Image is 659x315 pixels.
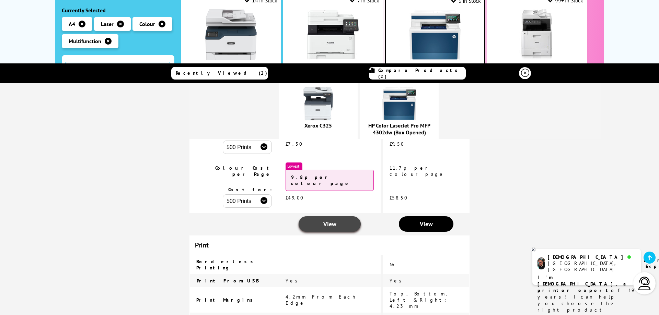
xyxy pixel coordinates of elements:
[139,21,155,27] span: Colour
[409,55,461,62] a: HP Color LaserJet Pro MFP 4302dw (Box Opened)
[195,241,209,250] span: Print
[205,55,257,62] a: Xerox C235
[390,262,398,268] span: No
[215,165,272,177] span: Colour Cost per Page
[299,216,361,232] a: View
[548,260,635,272] div: [GEOGRAPHIC_DATA], [GEOGRAPHIC_DATA]
[537,274,636,313] p: of 19 years! I can help you choose the right product
[196,297,256,303] span: Print Margins
[286,195,304,201] span: £49.00
[390,291,449,309] span: Top, Bottom, Left & Right: 4.23 mm
[301,86,335,121] img: xerox-c325-front-small.jpg
[537,257,545,269] img: chris-livechat.png
[323,220,336,228] span: View
[548,254,635,260] div: [DEMOGRAPHIC_DATA]
[69,38,101,45] span: Multifunction
[197,278,259,284] span: Print From USB
[638,277,651,290] img: user-headset-light.svg
[286,294,357,306] span: 4.2mm From Each Edge
[390,165,445,177] span: 11.7p per colour page
[511,9,563,60] img: Brother DCP-L8410CDW
[420,220,433,228] span: View
[399,216,453,232] a: View
[101,21,114,27] span: Laser
[69,21,75,27] span: A4
[291,174,351,186] strong: 9.8p per colour page
[537,274,628,293] b: I'm [DEMOGRAPHIC_DATA], a printer expert
[307,55,359,62] a: Canon i-SENSYS MF655Cdw
[228,186,272,193] span: Cost for:
[286,162,302,170] span: Lowest!
[176,70,267,76] span: Recently Viewed (2)
[511,55,563,62] a: Brother DCP-L8410CDW
[390,195,408,201] span: £58.50
[390,141,404,147] span: £9.50
[369,67,466,80] a: Compare Products (2)
[307,9,359,60] img: Canon i-SENSYS MF655Cdw
[62,7,174,14] div: Currently Selected
[65,62,170,75] span: 18 Products Found
[196,258,257,271] span: Borderless Printing
[368,122,430,136] a: HP Color LaserJet Pro MFP 4302dw (Box Opened)
[382,86,416,121] img: HP-4302dw-Front-Main-Small.jpg
[409,9,461,61] img: HP Color LaserJet Pro MFP 4302dw (Box Opened)
[304,122,332,129] a: Xerox C325
[378,67,465,80] span: Compare Products (2)
[390,278,405,284] span: Yes
[286,141,303,147] span: £7.50
[286,278,301,284] span: Yes
[171,67,268,80] a: Recently Viewed (2)
[205,9,257,60] img: Xerox C235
